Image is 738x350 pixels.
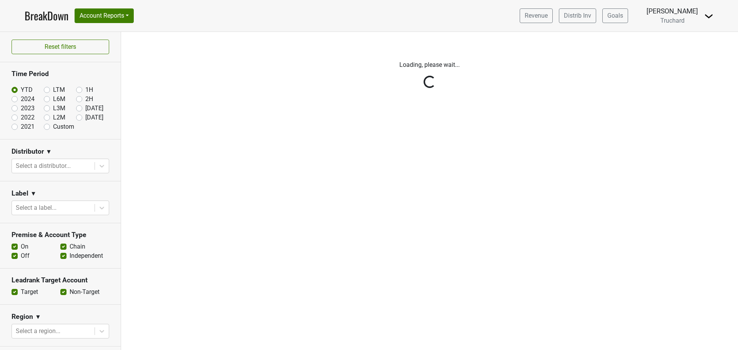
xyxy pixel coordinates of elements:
p: Loading, please wait... [216,60,643,70]
span: Truchard [660,17,685,24]
a: Goals [602,8,628,23]
a: Distrib Inv [559,8,596,23]
button: Account Reports [75,8,134,23]
a: BreakDown [25,8,68,24]
div: [PERSON_NAME] [647,6,698,16]
a: Revenue [520,8,553,23]
img: Dropdown Menu [704,12,713,21]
